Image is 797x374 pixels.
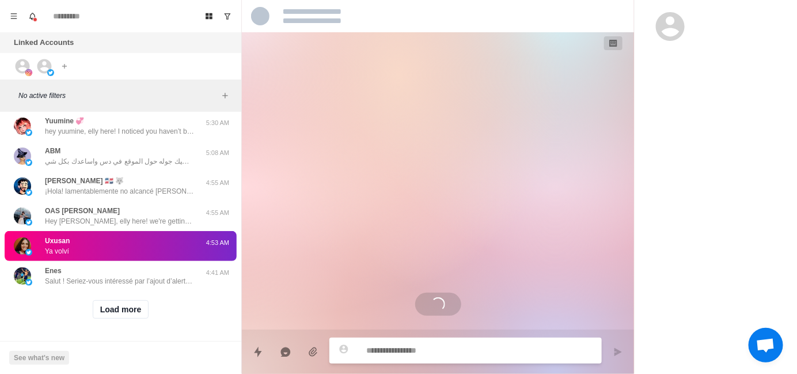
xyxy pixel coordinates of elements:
p: ممكن نرتب موعد وأعطيك جوله حول الموقع في دس واساعدك بكل شي [45,156,195,167]
img: picture [25,69,32,76]
img: picture [25,189,32,196]
p: ABM [45,146,60,156]
p: OAS [PERSON_NAME] [45,206,120,216]
p: 4:41 AM [203,268,232,278]
button: Add media [302,341,325,364]
p: ¡Hola! lamentablemente no alcancé [PERSON_NAME], por eso no te escribí, pero ya volví de mi viaje... [45,186,195,197]
p: Linked Accounts [14,37,74,48]
p: Enes [45,266,62,276]
p: 5:08 AM [203,148,232,158]
p: Hey [PERSON_NAME], elly here! we're getting ready to drop Blerp 2.0 soon, which involves big chan... [45,216,195,226]
img: picture [14,177,31,195]
button: Menu [5,7,23,25]
p: No active filters [18,90,218,101]
p: Yuumine 💞 [45,116,84,126]
p: 5:30 AM [203,118,232,128]
p: [PERSON_NAME] 🇩🇴 🐺 [45,176,124,186]
p: Uxusan [45,236,70,246]
button: Load more [93,300,149,319]
img: picture [14,207,31,225]
button: Send message [606,341,629,364]
button: Quick replies [246,341,270,364]
p: 4:55 AM [203,208,232,218]
img: picture [25,279,32,286]
div: Open chat [749,328,783,362]
img: picture [14,118,31,135]
p: hey yuumine, elly here! I noticed you haven’t been using Blerp much lately and just wanted to che... [45,126,195,137]
p: Salut ! Seriez-vous intéressé par l’ajout d’alertes sonores, de TTS gratuit avec IA ou de partage... [45,276,195,286]
button: Board View [200,7,218,25]
button: Add filters [218,89,232,103]
button: See what's new [9,351,69,365]
p: 4:55 AM [203,178,232,188]
img: picture [25,129,32,136]
img: picture [14,237,31,255]
img: picture [14,148,31,165]
button: Add account [58,59,71,73]
img: picture [14,267,31,285]
img: picture [25,249,32,256]
img: picture [25,219,32,226]
button: Notifications [23,7,41,25]
img: picture [47,69,54,76]
img: picture [25,159,32,166]
p: Ya volví [45,246,69,256]
button: Show unread conversations [218,7,237,25]
button: Reply with AI [274,341,297,364]
p: 4:53 AM [203,238,232,248]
